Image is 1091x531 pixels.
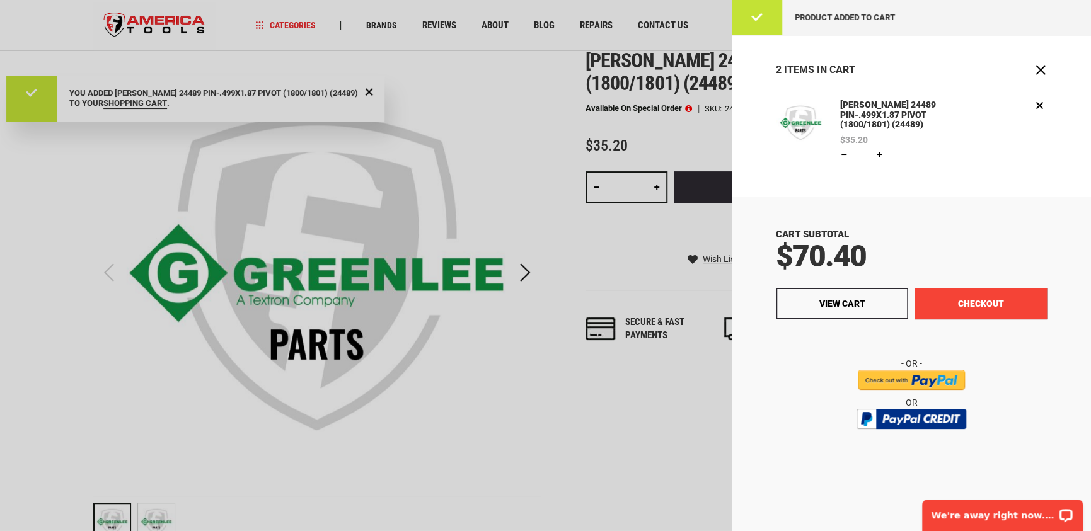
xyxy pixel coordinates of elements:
[776,64,782,76] span: 2
[914,491,1091,531] iframe: LiveChat chat widget
[776,98,825,147] img: Greenlee 24489 PIN-.499X1.87 PIVOT (1800/1801) (24489)
[776,98,825,161] a: Greenlee 24489 PIN-.499X1.87 PIVOT (1800/1801) (24489)
[776,229,849,240] span: Cart Subtotal
[819,299,865,309] span: View Cart
[915,288,1047,319] button: Checkout
[784,64,855,76] span: Items in Cart
[776,288,908,319] a: View Cart
[776,238,866,274] span: $70.40
[864,432,959,446] img: btn_bml_text.png
[837,98,982,132] a: [PERSON_NAME] 24489 PIN-.499X1.87 PIVOT (1800/1801) (24489)
[1034,64,1047,76] button: Close
[840,135,868,144] span: $35.20
[795,13,895,22] span: Product added to cart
